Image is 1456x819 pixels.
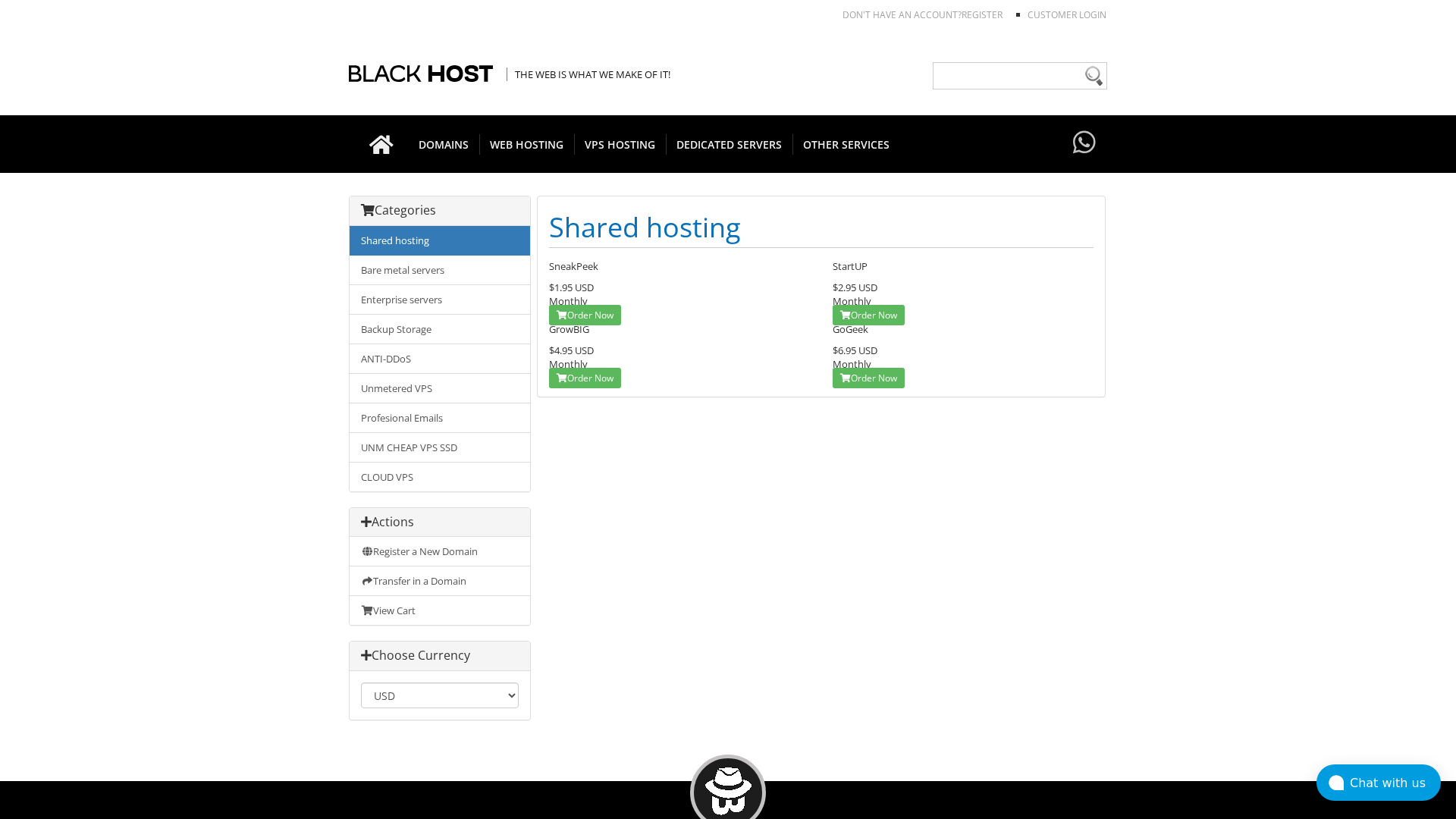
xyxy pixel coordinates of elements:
span: DEDICATED SERVERS [666,134,793,155]
div: Monthly [549,281,810,308]
span: GoGeek [833,322,868,336]
a: Register a New Domain [350,537,530,566]
a: Have questions? [1069,115,1100,171]
a: UNM CHEAP VPS SSD [350,432,530,463]
a: Customer Login [1028,8,1106,21]
div: Monthly [833,344,1094,371]
span: $6.95 USD [833,344,877,357]
div: Chat with us [1350,776,1441,790]
span: VPS HOSTING [574,134,667,155]
span: DOMAINS [408,134,480,155]
span: $1.95 USD [549,281,594,294]
a: Order Now [549,305,621,325]
a: Backup Storage [350,314,530,344]
span: SneakPeek [549,259,598,273]
span: The Web is what we make of it! [507,67,670,81]
span: GrowBIG [549,322,589,336]
a: Order Now [549,368,621,388]
a: OTHER SERVICES [792,115,900,173]
span: WEB HOSTING [479,134,575,155]
a: Profesional Emails [350,403,530,433]
h3: Choose Currency [361,649,519,663]
span: OTHER SERVICES [792,134,900,155]
a: Unmetered VPS [350,373,530,403]
a: REGISTER [962,8,1003,21]
button: Chat with us [1316,764,1441,801]
h1: Shared hosting [549,208,1094,248]
h3: Categories [361,204,519,218]
li: Don't have an account? [820,8,1003,21]
div: Monthly [549,344,810,371]
h3: Actions [361,516,519,529]
a: WEB HOSTING [479,115,575,173]
a: Order Now [833,368,905,388]
a: Order Now [833,305,905,325]
a: Bare metal servers [350,255,530,285]
a: VPS HOSTING [574,115,667,173]
a: DOMAINS [408,115,480,173]
a: Go to homepage [354,115,409,173]
div: Monthly [833,281,1094,308]
a: Shared hosting [350,226,530,256]
input: Need help? [933,62,1107,89]
a: ANTI-DDoS [350,344,530,374]
a: View Cart [350,595,530,625]
img: BlackHOST mascont, Blacky. [704,767,752,815]
a: CLOUD VPS [350,462,530,491]
span: StartUP [833,259,868,273]
a: Transfer in a Domain [350,566,530,596]
span: $2.95 USD [833,281,877,294]
a: Enterprise servers [350,284,530,315]
span: $4.95 USD [549,344,594,357]
a: DEDICATED SERVERS [666,115,793,173]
